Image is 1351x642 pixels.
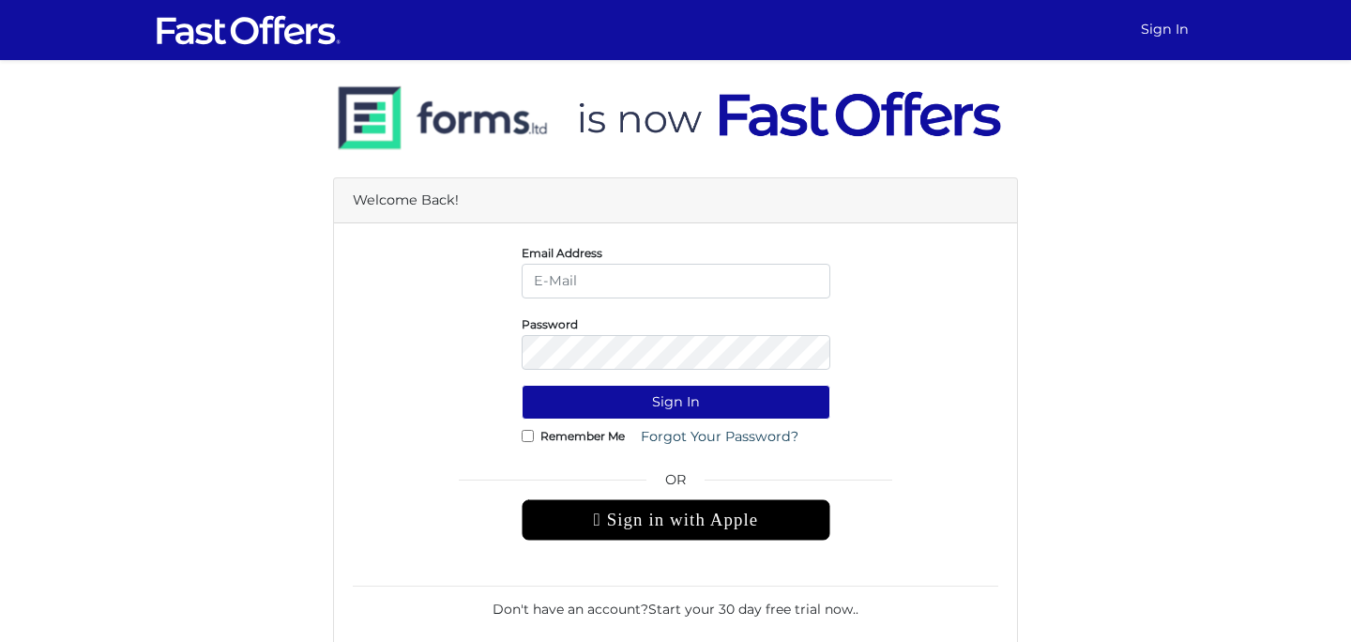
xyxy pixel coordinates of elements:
label: Password [522,322,578,327]
label: Email Address [522,251,602,255]
label: Remember Me [540,434,625,438]
a: Start your 30 day free trial now. [648,601,856,618]
div: Sign in with Apple [522,499,830,541]
div: Welcome Back! [334,178,1017,223]
input: E-Mail [522,264,830,298]
button: Sign In [522,385,830,420]
div: Don't have an account? . [353,586,998,619]
a: Forgot Your Password? [629,420,811,454]
a: Sign In [1133,11,1196,48]
span: OR [522,469,830,499]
